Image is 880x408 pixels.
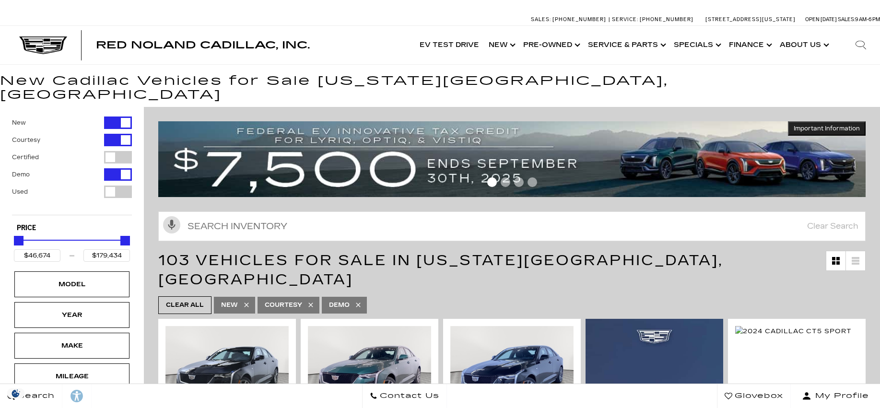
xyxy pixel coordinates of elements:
[552,16,606,23] span: [PHONE_NUMBER]
[705,16,796,23] a: [STREET_ADDRESS][US_STATE]
[518,26,583,64] a: Pre-Owned
[732,389,783,403] span: Glovebox
[362,384,447,408] a: Contact Us
[14,249,60,262] input: Minimum
[120,236,130,245] div: Maximum Price
[12,135,40,145] label: Courtesy
[17,224,127,233] h5: Price
[12,118,26,128] label: New
[775,26,832,64] a: About Us
[531,17,609,22] a: Sales: [PHONE_NUMBER]
[166,299,204,311] span: Clear All
[329,299,350,311] span: Demo
[96,39,310,51] span: Red Noland Cadillac, Inc.
[501,177,510,187] span: Go to slide 2
[48,371,96,382] div: Mileage
[724,26,775,64] a: Finance
[158,121,866,197] img: vrp-tax-ending-august-version
[265,299,302,311] span: Courtesy
[14,233,130,262] div: Price
[609,17,696,22] a: Service: [PHONE_NUMBER]
[158,211,866,241] input: Search Inventory
[838,16,855,23] span: Sales:
[528,177,537,187] span: Go to slide 4
[12,187,28,197] label: Used
[48,340,96,351] div: Make
[5,388,27,398] img: Opt-Out Icon
[735,326,852,337] img: 2024 Cadillac CT5 Sport
[14,363,129,389] div: MileageMileage
[14,271,129,297] div: ModelModel
[14,236,23,245] div: Minimum Price
[12,152,39,162] label: Certified
[5,388,27,398] section: Click to Open Cookie Consent Modal
[855,16,880,23] span: 9 AM-6 PM
[14,302,129,328] div: YearYear
[811,389,869,403] span: My Profile
[221,299,238,311] span: New
[415,26,484,64] a: EV Test Drive
[487,177,497,187] span: Go to slide 1
[48,310,96,320] div: Year
[96,40,310,50] a: Red Noland Cadillac, Inc.
[612,16,638,23] span: Service:
[640,16,693,23] span: [PHONE_NUMBER]
[794,125,860,132] span: Important Information
[484,26,518,64] a: New
[15,389,55,403] span: Search
[14,333,129,359] div: MakeMake
[83,249,130,262] input: Maximum
[788,121,866,136] button: Important Information
[48,279,96,290] div: Model
[791,384,880,408] button: Open user profile menu
[805,16,837,23] span: Open [DATE]
[377,389,439,403] span: Contact Us
[12,170,30,179] label: Demo
[717,384,791,408] a: Glovebox
[163,216,180,233] svg: Click to toggle on voice search
[514,177,524,187] span: Go to slide 3
[19,36,67,55] img: Cadillac Dark Logo with Cadillac White Text
[158,252,723,288] span: 103 Vehicles for Sale in [US_STATE][GEOGRAPHIC_DATA], [GEOGRAPHIC_DATA]
[531,16,551,23] span: Sales:
[583,26,669,64] a: Service & Parts
[669,26,724,64] a: Specials
[12,117,132,215] div: Filter by Vehicle Type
